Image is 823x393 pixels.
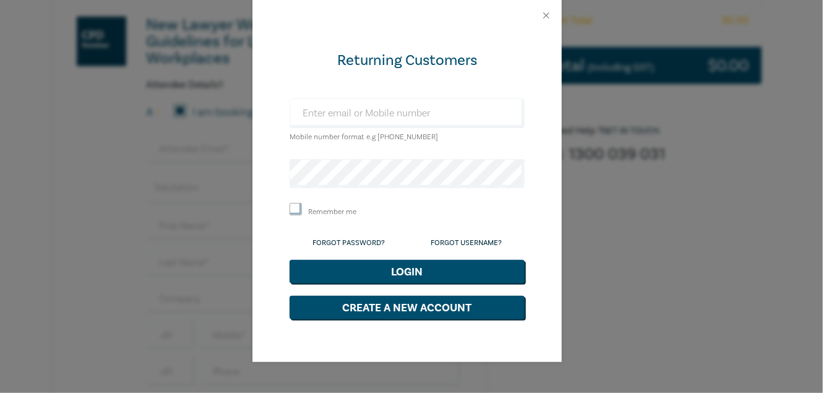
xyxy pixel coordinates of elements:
[290,98,525,128] input: Enter email or Mobile number
[308,207,356,217] label: Remember me
[290,296,525,319] button: Create a New Account
[431,238,502,248] a: Forgot Username?
[290,132,438,142] small: Mobile number format e.g [PHONE_NUMBER]
[290,260,525,283] button: Login
[312,238,385,248] a: Forgot Password?
[541,10,552,21] button: Close
[290,51,525,71] div: Returning Customers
